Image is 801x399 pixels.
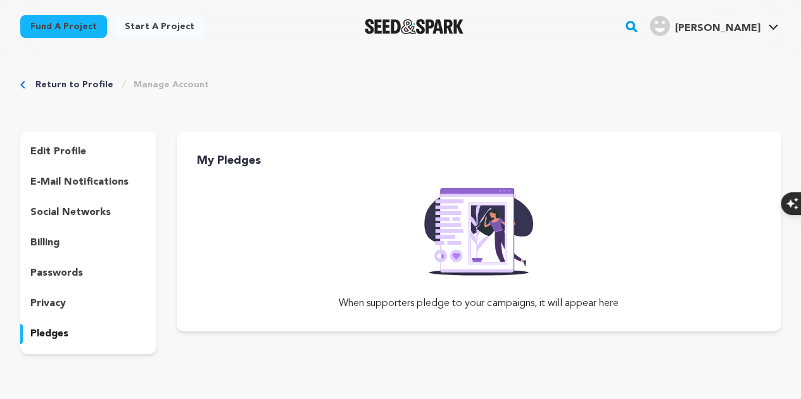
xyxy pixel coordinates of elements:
button: social networks [20,202,156,223]
button: pledges [20,324,156,344]
span: [PERSON_NAME] [675,23,760,34]
p: social networks [30,205,111,220]
a: Start a project [115,15,205,38]
a: Fund a project [20,15,107,38]
div: Breadcrumb [20,78,781,91]
p: e-mail notifications [30,175,129,190]
button: edit profile [20,142,156,162]
button: passwords [20,263,156,283]
span: Shalivahana N.'s Profile [647,13,781,40]
button: privacy [20,293,156,314]
p: edit profile [30,144,86,159]
button: billing [20,233,156,253]
p: pledges [30,326,68,341]
p: passwords [30,266,83,281]
img: Seed&Spark Rafiki Image [414,180,543,276]
p: When supporters pledge to your campaigns, it will appear here [177,296,781,311]
a: Seed&Spark Homepage [365,19,464,34]
a: Shalivahana N.'s Profile [647,13,781,36]
img: user.png [650,16,670,36]
p: privacy [30,296,66,311]
div: Shalivahana N.'s Profile [650,16,760,36]
img: Seed&Spark Logo Dark Mode [365,19,464,34]
a: Return to Profile [35,78,113,91]
button: e-mail notifications [20,172,156,192]
a: Manage Account [134,78,209,91]
p: billing [30,235,60,250]
h3: My Pledges [197,152,781,169]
